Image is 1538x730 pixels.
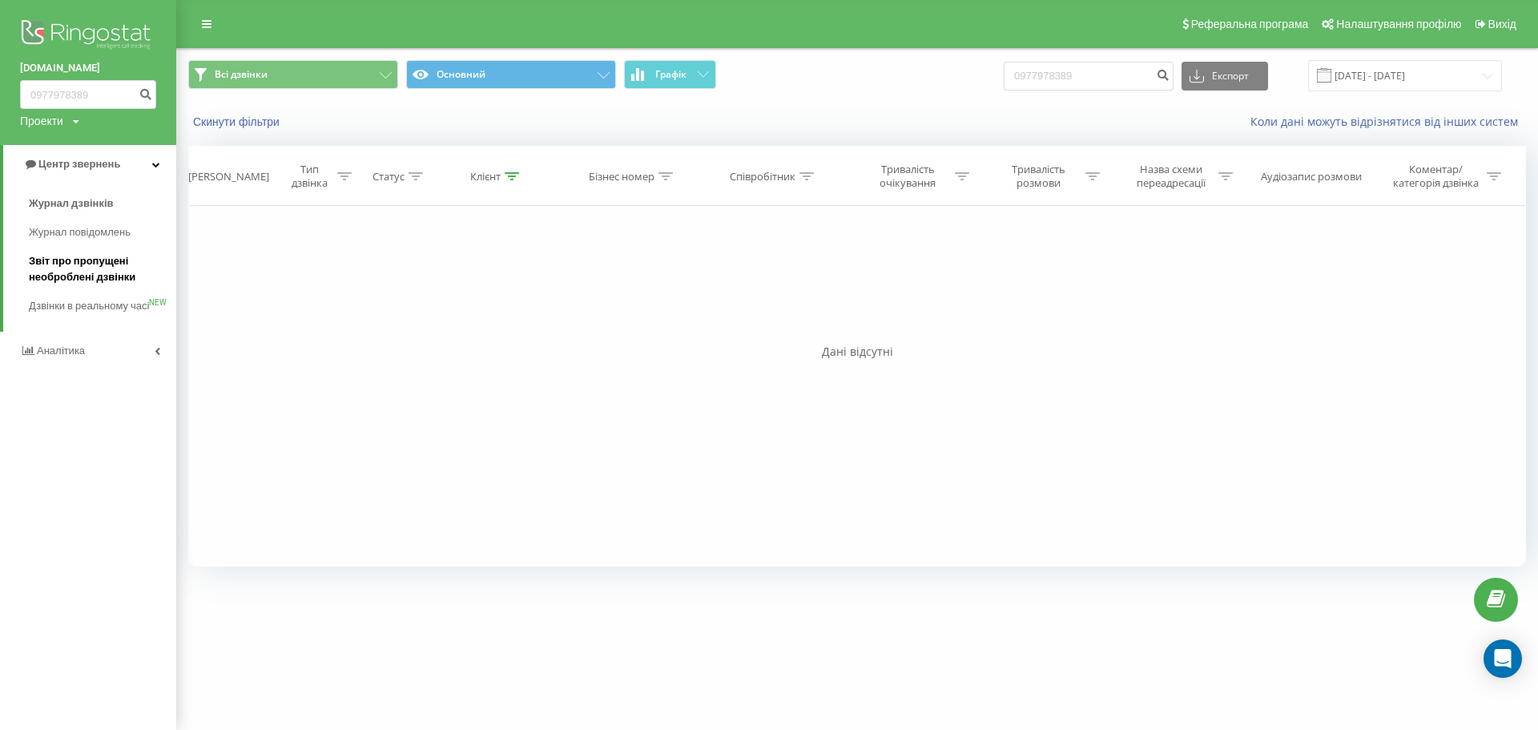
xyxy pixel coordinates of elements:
[188,60,398,89] button: Всі дзвінки
[20,113,63,129] div: Проекти
[29,196,114,212] span: Журнал дзвінків
[1250,114,1526,129] a: Коли дані можуть відрізнятися вiд інших систем
[1389,163,1483,190] div: Коментар/категорія дзвінка
[29,292,176,321] a: Дзвінки в реальному часіNEW
[188,115,288,129] button: Скинути фільтри
[29,189,176,218] a: Журнал дзвінків
[20,16,156,56] img: Ringostat logo
[1129,163,1214,190] div: Назва схеми переадресації
[188,170,269,184] div: [PERSON_NAME]
[38,158,120,170] span: Центр звернень
[589,170,654,184] div: Бізнес номер
[372,170,405,184] div: Статус
[37,345,85,357] span: Аналiтика
[1182,62,1268,91] button: Експорт
[470,170,501,184] div: Клієнт
[29,218,176,247] a: Журнал повідомлень
[406,60,616,89] button: Основний
[730,170,795,184] div: Співробітник
[188,344,1526,360] div: Дані відсутні
[1004,62,1174,91] input: Пошук за номером
[624,60,716,89] button: Графік
[1191,18,1309,30] span: Реферальна програма
[29,253,168,285] span: Звіт про пропущені необроблені дзвінки
[655,69,686,80] span: Графік
[1488,18,1516,30] span: Вихід
[287,163,333,190] div: Тип дзвінка
[3,145,176,184] a: Центр звернень
[996,163,1081,190] div: Тривалість розмови
[1336,18,1461,30] span: Налаштування профілю
[20,80,156,109] input: Пошук за номером
[29,298,149,314] span: Дзвінки в реальному часі
[1261,170,1362,184] div: Аудіозапис розмови
[215,68,268,81] span: Всі дзвінки
[29,247,176,292] a: Звіт про пропущені необроблені дзвінки
[865,163,951,190] div: Тривалість очікування
[1484,639,1522,678] div: Open Intercom Messenger
[20,60,156,76] a: [DOMAIN_NAME]
[29,224,131,240] span: Журнал повідомлень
